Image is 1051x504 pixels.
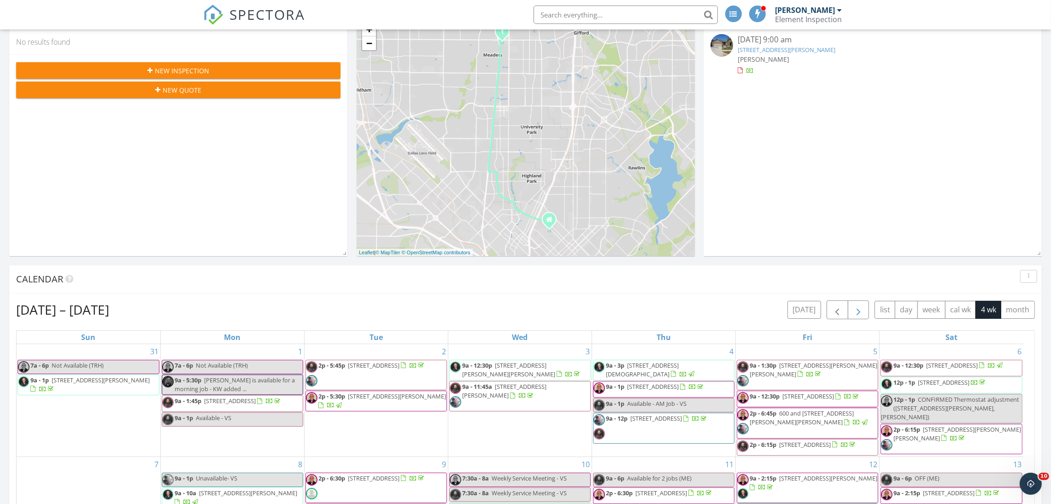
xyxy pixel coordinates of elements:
[848,300,869,319] button: Next
[881,395,1019,421] span: CONFIRMED Thermostat adjustment ([STREET_ADDRESS][PERSON_NAME], [PERSON_NAME])
[318,392,345,400] span: 2p - 5:30p
[306,488,317,499] img: default-user-f0147aede5fd5fa78ca7ade42f37bd4542148d508eef1c3d3ea960f66861d68b.jpg
[737,360,878,390] a: 9a - 1:30p [STREET_ADDRESS][PERSON_NAME][PERSON_NAME]
[175,397,201,405] span: 9a - 1:45p
[737,488,749,499] img: 4img_1144.jpg
[318,361,426,369] a: 2p - 5:45p [STREET_ADDRESS]
[462,382,546,399] a: 9a - 11:45a [STREET_ADDRESS][PERSON_NAME]
[881,489,892,500] img: thomas_head_shot.jpeg
[606,489,713,497] a: 2p - 6:30p [STREET_ADDRESS]
[175,474,193,482] span: 9a - 1p
[593,382,605,394] img: thomas_head_shot.jpeg
[737,474,749,486] img: thomas_head_shot.jpeg
[893,378,915,387] span: 12p - 1p
[750,474,877,491] a: 9a - 2:15p [STREET_ADDRESS][PERSON_NAME]
[750,392,780,400] span: 9a - 12:30p
[895,301,918,319] button: day
[9,29,347,54] div: No results found
[737,439,878,456] a: 2p - 6:15p [STREET_ADDRESS]
[52,361,104,369] span: Not Available (TRH)
[162,395,303,412] a: 9a - 1:45p [STREET_ADDRESS]
[175,376,295,393] span: [PERSON_NAME] is available for a morning job - KW added ...
[627,474,692,482] span: Available for 2 jobs (ME)
[203,5,223,25] img: The Best Home Inspection Software - Spectora
[593,361,605,373] img: 4img_1144.jpg
[318,474,345,482] span: 2p - 6:30p
[630,414,682,422] span: [STREET_ADDRESS]
[779,474,877,482] span: [STREET_ADDRESS][PERSON_NAME]
[893,361,1004,369] a: 9a - 12:30p [STREET_ADDRESS]
[402,250,470,255] a: © OpenStreetMap contributors
[593,413,734,443] a: 9a - 12p [STREET_ADDRESS]
[881,424,1022,454] a: 2p - 6:15p [STREET_ADDRESS][PERSON_NAME][PERSON_NAME]
[592,344,736,457] td: Go to September 4, 2025
[782,392,834,400] span: [STREET_ADDRESS]
[881,425,892,437] img: thomas_head_shot.jpeg
[710,34,733,57] img: 9496575%2Fcover_photos%2F9sU80ieghhMShVnL9ggd%2Fsmall.jpg
[534,6,718,24] input: Search everything...
[738,34,1008,46] div: [DATE] 9:00 am
[593,414,605,426] img: iphone_pictures_193.png
[606,361,624,369] span: 9a - 3p
[723,457,735,472] a: Go to September 11, 2025
[17,344,160,457] td: Go to August 31, 2025
[318,361,345,369] span: 2p - 5:45p
[606,414,708,422] a: 9a - 12p [STREET_ADDRESS]
[376,250,400,255] a: © MapTiler
[881,395,892,407] img: thomas_head_shot.jpeg
[580,457,592,472] a: Go to September 10, 2025
[893,489,1001,497] a: 9a - 2:15p [STREET_ADDRESS]
[881,487,1022,504] a: 9a - 2:15p [STREET_ADDRESS]
[737,423,749,434] img: iphone_pictures_193.png
[1011,457,1023,472] a: Go to September 13, 2025
[750,361,877,378] a: 9a - 1:30p [STREET_ADDRESS][PERSON_NAME][PERSON_NAME]
[204,397,256,405] span: [STREET_ADDRESS]
[510,331,529,344] a: Wednesday
[502,31,508,37] div: 10764 Villager Rd A, Dallas, TX 75230
[30,376,49,384] span: 9a - 1p
[918,378,969,387] span: [STREET_ADDRESS]
[449,360,591,381] a: 9a - 12:30p [STREET_ADDRESS][PERSON_NAME][PERSON_NAME]
[500,29,504,35] i: 1
[462,382,546,399] span: [STREET_ADDRESS][PERSON_NAME]
[728,344,735,359] a: Go to September 4, 2025
[462,474,489,482] span: 7:30a - 8a
[1016,344,1023,359] a: Go to September 6, 2025
[606,361,696,378] a: 9a - 3p [STREET_ADDRESS][DEMOGRAPHIC_DATA]
[18,376,29,387] img: 4img_1144.jpg
[655,331,673,344] a: Thursday
[750,392,860,400] a: 9a - 12:30p [STREET_ADDRESS]
[750,409,776,417] span: 2p - 6:45p
[737,361,749,373] img: 2img_1122.jpg
[893,395,915,404] span: 12p - 1p
[801,331,814,344] a: Friday
[915,474,939,482] span: OFF (ME)
[775,15,842,24] div: Element Inspection
[584,344,592,359] a: Go to September 3, 2025
[199,489,297,497] span: [STREET_ADDRESS][PERSON_NAME]
[348,392,446,400] span: [STREET_ADDRESS][PERSON_NAME]
[750,361,776,369] span: 9a - 1:30p
[881,439,892,451] img: iphone_pictures_193.png
[175,361,193,369] span: 7a - 6p
[462,361,492,369] span: 9a - 12:30p
[162,397,174,408] img: 2img_1122.jpg
[362,36,376,50] a: Zoom out
[779,440,831,449] span: [STREET_ADDRESS]
[867,457,879,472] a: Go to September 12, 2025
[16,82,341,98] button: New Quote
[175,489,196,497] span: 9a - 10a
[738,46,836,54] a: [STREET_ADDRESS][PERSON_NAME]
[368,331,385,344] a: Tuesday
[923,489,975,497] span: [STREET_ADDRESS]
[462,361,555,378] span: [STREET_ADDRESS][PERSON_NAME][PERSON_NAME]
[52,376,150,384] span: [STREET_ADDRESS][PERSON_NAME]
[462,382,492,391] span: 9a - 11:45a
[737,375,749,387] img: iphone_pictures_193.png
[880,344,1023,457] td: Go to September 6, 2025
[881,361,892,373] img: 2img_1122.jpg
[944,331,959,344] a: Saturday
[750,474,776,482] span: 9a - 2:15p
[304,344,448,457] td: Go to September 2, 2025
[305,473,447,503] a: 2p - 6:30p [STREET_ADDRESS]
